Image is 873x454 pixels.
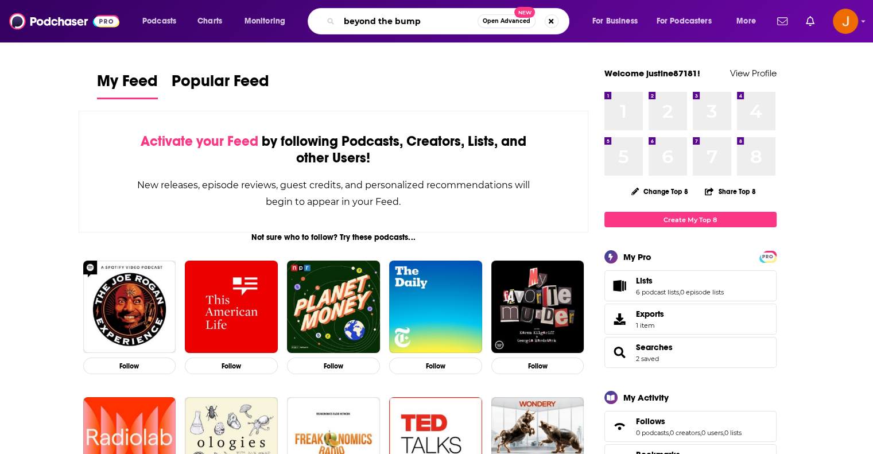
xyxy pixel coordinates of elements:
[491,261,584,354] img: My Favorite Murder with Karen Kilgariff and Georgia Hardstark
[389,261,482,354] img: The Daily
[172,71,269,98] span: Popular Feed
[801,11,819,31] a: Show notifications dropdown
[83,358,176,374] button: Follow
[339,12,478,30] input: Search podcasts, credits, & more...
[728,12,770,30] button: open menu
[604,337,777,368] span: Searches
[636,429,669,437] a: 0 podcasts
[636,275,653,286] span: Lists
[636,309,664,319] span: Exports
[736,13,756,29] span: More
[623,251,651,262] div: My Pro
[604,270,777,301] span: Lists
[730,68,777,79] a: View Profile
[185,358,278,374] button: Follow
[608,311,631,327] span: Exports
[623,392,669,403] div: My Activity
[236,12,300,30] button: open menu
[97,71,158,99] a: My Feed
[773,11,792,31] a: Show notifications dropdown
[604,304,777,335] a: Exports
[680,288,724,296] a: 0 episode lists
[636,321,664,329] span: 1 item
[604,68,700,79] a: Welcome justine87181!
[185,261,278,354] img: This American Life
[97,71,158,98] span: My Feed
[669,429,670,437] span: ,
[636,416,742,426] a: Follows
[287,358,380,374] button: Follow
[608,344,631,360] a: Searches
[761,253,775,261] span: PRO
[608,278,631,294] a: Lists
[287,261,380,354] img: Planet Money
[636,416,665,426] span: Follows
[514,7,535,18] span: New
[636,355,659,363] a: 2 saved
[833,9,858,34] img: User Profile
[761,252,775,261] a: PRO
[833,9,858,34] button: Show profile menu
[604,212,777,227] a: Create My Top 8
[483,18,530,24] span: Open Advanced
[142,13,176,29] span: Podcasts
[491,358,584,374] button: Follow
[592,13,638,29] span: For Business
[679,288,680,296] span: ,
[724,429,742,437] a: 0 lists
[657,13,712,29] span: For Podcasters
[636,288,679,296] a: 6 podcast lists
[478,14,536,28] button: Open AdvancedNew
[624,184,696,199] button: Change Top 8
[636,342,673,352] a: Searches
[604,411,777,442] span: Follows
[670,429,700,437] a: 0 creators
[190,12,229,30] a: Charts
[137,133,531,166] div: by following Podcasts, Creators, Lists, and other Users!
[172,71,269,99] a: Popular Feed
[701,429,723,437] a: 0 users
[137,177,531,210] div: New releases, episode reviews, guest credits, and personalized recommendations will begin to appe...
[389,358,482,374] button: Follow
[141,133,258,150] span: Activate your Feed
[833,9,858,34] span: Logged in as justine87181
[197,13,222,29] span: Charts
[723,429,724,437] span: ,
[649,12,728,30] button: open menu
[9,10,119,32] img: Podchaser - Follow, Share and Rate Podcasts
[245,13,285,29] span: Monitoring
[608,418,631,434] a: Follows
[83,261,176,354] img: The Joe Rogan Experience
[704,180,756,203] button: Share Top 8
[319,8,580,34] div: Search podcasts, credits, & more...
[79,232,589,242] div: Not sure who to follow? Try these podcasts...
[700,429,701,437] span: ,
[584,12,652,30] button: open menu
[636,275,724,286] a: Lists
[134,12,191,30] button: open menu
